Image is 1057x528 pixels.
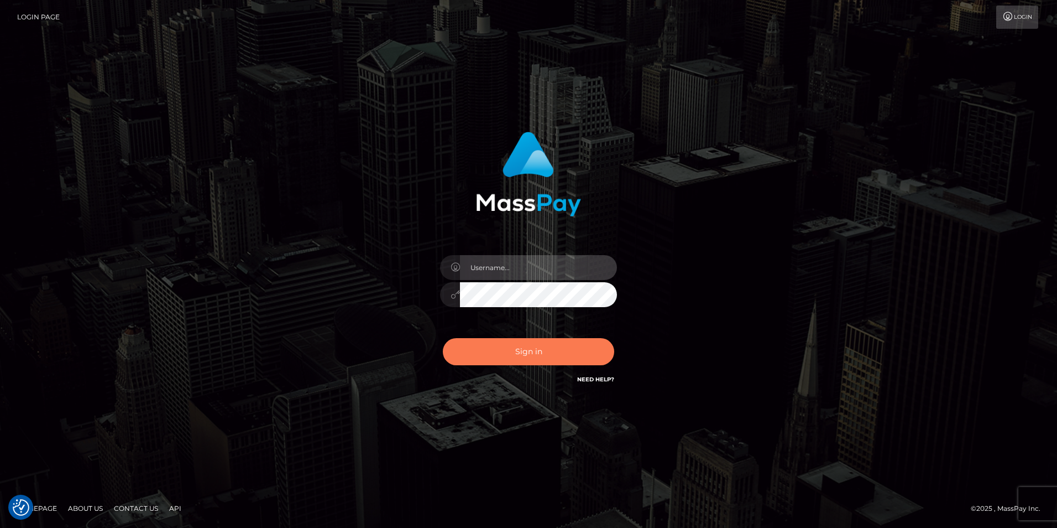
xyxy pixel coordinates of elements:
[64,500,107,517] a: About Us
[443,338,614,365] button: Sign in
[12,500,61,517] a: Homepage
[460,255,617,280] input: Username...
[971,503,1049,515] div: © 2025 , MassPay Inc.
[13,499,29,516] button: Consent Preferences
[109,500,163,517] a: Contact Us
[13,499,29,516] img: Revisit consent button
[165,500,186,517] a: API
[577,376,614,383] a: Need Help?
[17,6,60,29] a: Login Page
[996,6,1038,29] a: Login
[476,132,581,216] img: MassPay Login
